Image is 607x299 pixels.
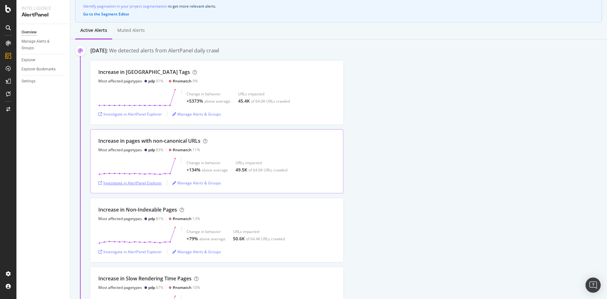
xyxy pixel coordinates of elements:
[21,29,65,36] a: Overview
[148,147,155,152] div: pdp
[238,98,250,104] div: 45.4K
[172,111,221,117] a: Manage Alerts & Groups
[172,247,221,257] button: Manage Alerts & Groups
[187,229,225,234] div: Change in behavior
[98,247,162,257] button: Investigate in AlertPanel Explorer
[173,147,200,152] div: 11%
[21,11,65,19] div: AlertPanel
[80,27,107,33] div: Active alerts
[21,38,65,51] a: Manage Alerts & Groups
[246,236,285,242] div: of 64.4K URLs crawled
[98,137,200,145] div: Increase in pages with non-canonical URLs
[98,111,162,117] a: Investigate in AlertPanel Explorer
[148,78,163,84] div: 91%
[21,5,65,11] div: Intelligence
[98,285,142,290] div: Most affected pagetypes
[21,57,65,63] a: Explorer
[172,249,221,254] a: Manage Alerts & Groups
[98,180,162,186] a: Investigate in AlertPanel Explorer
[172,109,221,119] button: Manage Alerts & Groups
[173,216,200,221] div: 13%
[236,160,287,165] div: URLs impacted
[148,147,163,152] div: 83%
[202,167,228,173] div: above average
[98,69,190,76] div: Increase in [GEOGRAPHIC_DATA] Tags
[90,47,108,54] div: [DATE]:
[586,278,601,293] div: Open Intercom Messenger
[98,275,192,282] div: Increase in Slow Rendering Time Pages
[248,167,287,173] div: of 64.0K URLs crawled
[233,236,245,242] div: 50.6K
[21,29,37,36] div: Overview
[148,78,155,84] div: pdp
[233,229,285,234] div: URLs impacted
[148,216,163,221] div: 81%
[187,98,203,104] div: +5373%
[187,236,198,242] div: +79%
[98,78,142,84] div: Most affected pagetypes
[98,216,142,221] div: Most affected pagetypes
[83,12,129,16] button: Go to the Segment Editor
[173,216,192,221] div: #nomatch
[98,147,142,152] div: Most affected pagetypes
[173,78,192,84] div: #nomatch
[187,91,230,97] div: Change in behavior
[238,91,290,97] div: URLs impacted
[173,285,192,290] div: #nomatch
[173,285,200,290] div: 10%
[109,47,219,54] div: We detected alerts from AlertPanel daily crawl
[187,167,200,173] div: +134%
[148,285,163,290] div: 87%
[236,167,247,173] div: 49.5K
[199,236,225,242] div: above average
[187,160,228,165] div: Change in behavior
[172,180,221,186] a: Manage Alerts & Groups
[21,78,35,85] div: Settings
[98,109,162,119] button: Investigate in AlertPanel Explorer
[98,178,162,188] button: Investigate in AlertPanel Explorer
[148,285,155,290] div: pdp
[21,38,59,51] div: Manage Alerts & Groups
[173,78,198,84] div: 9%
[21,78,65,85] a: Settings
[21,66,65,73] a: Explorer Bookmarks
[251,99,290,104] div: of 64.0K URLs crawled
[21,66,56,73] div: Explorer Bookmarks
[204,99,230,104] div: above average
[172,178,221,188] button: Manage Alerts & Groups
[173,147,192,152] div: #nomatch
[83,3,167,9] a: Identify pagination in your project segmentation
[83,3,594,9] div: to get more relevant alerts .
[148,216,155,221] div: pdp
[21,57,35,63] div: Explorer
[98,249,162,254] a: Investigate in AlertPanel Explorer
[117,27,145,33] div: Muted alerts
[98,206,177,213] div: Increase in Non-Indexable Pages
